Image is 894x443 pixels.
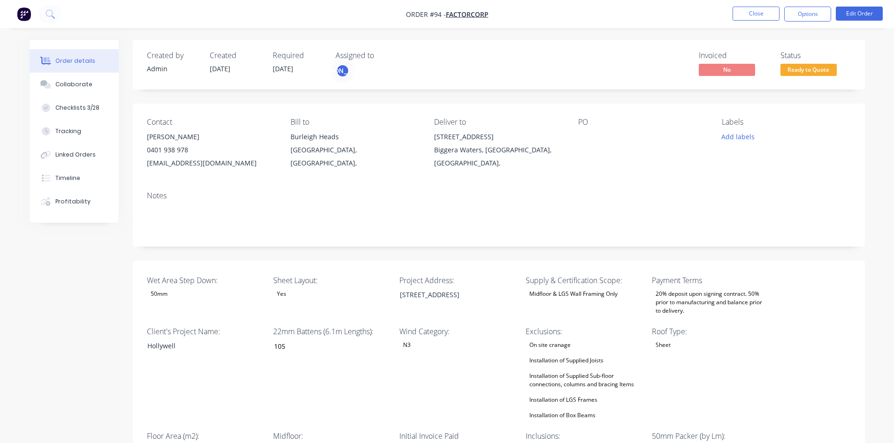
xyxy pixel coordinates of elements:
div: N3 [399,339,414,351]
div: Yes [273,288,290,300]
label: Initial Invoice Paid [399,430,517,442]
div: Admin [147,64,199,74]
span: [DATE] [273,64,293,73]
div: Hollywell [140,339,257,353]
div: Burleigh Heads [290,130,419,143]
button: Ready to Quote [780,64,837,78]
input: Enter number... [266,339,390,353]
label: Supply & Certification Scope: [526,275,643,286]
button: Order details [30,49,119,73]
button: Linked Orders [30,143,119,166]
div: [STREET_ADDRESS]Biggera Waters, [GEOGRAPHIC_DATA], [GEOGRAPHIC_DATA], [434,130,563,170]
label: Wet Area Step Down: [147,275,264,286]
div: Collaborate [55,80,92,89]
label: 50mm Packer (by Lm): [652,430,769,442]
div: Created [210,51,261,60]
button: Profitability [30,190,119,213]
div: Installation of Supplied Sub-floor connections, columns and bracing Items [526,370,643,390]
button: Tracking [30,120,119,143]
div: On site cranage [526,339,574,351]
div: PO [578,118,707,127]
div: Installation of LGS Frames [526,394,601,406]
div: Labels [722,118,850,127]
label: Floor Area (m2): [147,430,264,442]
a: Factorcorp [446,10,489,19]
label: Sheet Layout: [273,275,390,286]
div: Notes [147,191,851,200]
div: [PERSON_NAME] [147,130,275,143]
label: Project Address: [399,275,517,286]
button: Options [784,7,831,22]
div: 50mm [147,288,171,300]
button: Checklists 3/28 [30,96,119,120]
span: [DATE] [210,64,230,73]
button: [PERSON_NAME] [336,64,350,78]
div: Assigned to [336,51,429,60]
label: Wind Category: [399,326,517,337]
div: [STREET_ADDRESS] [392,288,510,301]
div: Burleigh Heads[GEOGRAPHIC_DATA], [GEOGRAPHIC_DATA], [290,130,419,170]
img: Factory [17,7,31,21]
div: [EMAIL_ADDRESS][DOMAIN_NAME] [147,157,275,170]
div: Biggera Waters, [GEOGRAPHIC_DATA], [GEOGRAPHIC_DATA], [434,143,563,170]
button: Timeline [30,166,119,190]
div: Timeline [55,174,80,182]
div: Linked Orders [55,150,96,159]
div: Sheet [652,339,674,351]
div: Profitability [55,197,91,206]
label: Client's Project Name: [147,326,264,337]
div: [GEOGRAPHIC_DATA], [GEOGRAPHIC_DATA], [290,143,419,170]
span: No [699,64,755,75]
div: Contact [147,118,275,127]
div: [PERSON_NAME]0401 938 978[EMAIL_ADDRESS][DOMAIN_NAME] [147,130,275,170]
div: Order details [55,57,95,65]
span: Order #94 - [406,10,446,19]
div: Invoiced [699,51,769,60]
div: Midfloor & LGS Wall Framing Only [526,288,621,300]
label: Exclusions: [526,326,643,337]
label: Midfloor: [273,430,390,442]
div: Installation of Box Beams [526,409,599,421]
div: Bill to [290,118,419,127]
div: Required [273,51,324,60]
label: Payment Terms [652,275,769,286]
div: Tracking [55,127,81,135]
div: Status [780,51,851,60]
div: [STREET_ADDRESS] [434,130,563,143]
div: Deliver to [434,118,563,127]
button: Edit Order [836,7,883,21]
button: Collaborate [30,73,119,96]
label: Roof Type: [652,326,769,337]
button: Close [733,7,779,21]
div: 0401 938 978 [147,143,275,157]
div: 20% deposit upon signing contract. 50% prior to manufacturing and balance prior to delivery. [652,288,769,317]
button: Add labels [717,130,760,143]
div: Installation of Supplied Joists [526,354,607,367]
div: Checklists 3/28 [55,104,99,112]
label: Inclusions: [526,430,643,442]
div: Created by [147,51,199,60]
span: Ready to Quote [780,64,837,75]
label: 22mm Battens (6.1m Lengths): [273,326,390,337]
